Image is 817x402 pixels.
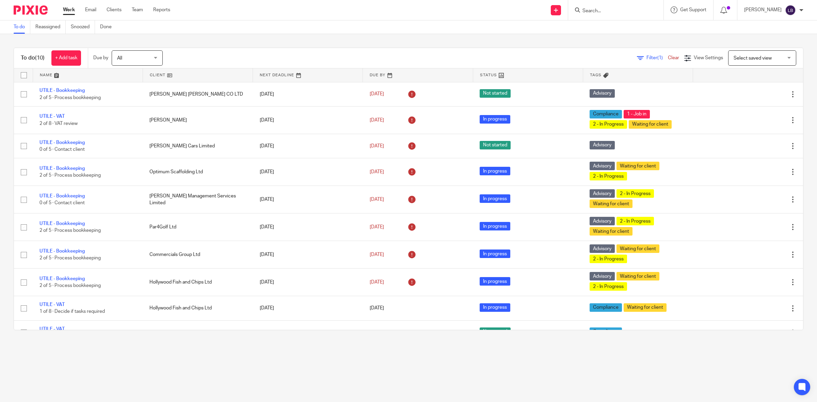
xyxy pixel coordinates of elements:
[39,221,85,226] a: UTILE - Bookkeeping
[143,269,253,296] td: Hollywood Fish and Chips Ltd
[39,309,105,314] span: 1 of 8 · Decide if tasks required
[63,6,75,13] a: Work
[734,56,772,61] span: Select saved view
[253,158,363,186] td: [DATE]
[100,20,117,34] a: Done
[616,244,659,253] span: Waiting for client
[680,7,706,12] span: Get Support
[143,134,253,158] td: [PERSON_NAME] Cars Limited
[785,5,796,16] img: svg%3E
[143,296,253,320] td: Hollywood Fish and Chips Ltd
[107,6,122,13] a: Clients
[143,213,253,241] td: Par4Golf Ltd
[480,250,510,258] span: In progress
[253,269,363,296] td: [DATE]
[624,110,650,118] span: 1 - Job in
[370,118,384,123] span: [DATE]
[39,249,85,254] a: UTILE - Bookkeeping
[668,55,679,60] a: Clear
[480,327,511,336] span: Not started
[143,186,253,213] td: [PERSON_NAME] Management Services Limited
[253,186,363,213] td: [DATE]
[14,20,30,34] a: To do
[370,252,384,257] span: [DATE]
[117,56,122,61] span: All
[616,162,659,170] span: Waiting for client
[480,303,510,312] span: In progress
[590,162,615,170] span: Advisory
[39,302,65,307] a: UTILE - VAT
[590,141,615,149] span: Advisory
[590,110,622,118] span: Compliance
[143,82,253,106] td: [PERSON_NAME] [PERSON_NAME] CO LTD
[590,120,627,129] span: 2 - In Progress
[39,228,101,233] span: 2 of 5 · Process bookkeeping
[370,144,384,148] span: [DATE]
[39,173,101,178] span: 2 of 5 · Process bookkeeping
[657,55,663,60] span: (1)
[480,141,511,149] span: Not started
[590,327,622,336] span: Compliance
[370,170,384,174] span: [DATE]
[616,189,654,198] span: 2 - In Progress
[143,106,253,134] td: [PERSON_NAME]
[624,303,667,312] span: Waiting for client
[143,241,253,269] td: Commercials Group Ltd
[590,272,615,280] span: Advisory
[480,194,510,203] span: In progress
[132,6,143,13] a: Team
[39,166,85,171] a: UTILE - Bookkeeping
[253,106,363,134] td: [DATE]
[39,140,85,145] a: UTILE - Bookkeeping
[93,54,108,61] p: Due by
[85,6,96,13] a: Email
[370,280,384,285] span: [DATE]
[253,82,363,106] td: [DATE]
[39,256,101,260] span: 2 of 5 · Process bookkeeping
[51,50,81,66] a: + Add task
[253,296,363,320] td: [DATE]
[153,6,170,13] a: Reports
[35,20,66,34] a: Reassigned
[39,95,101,100] span: 2 of 5 · Process bookkeeping
[582,8,643,14] input: Search
[253,320,363,344] td: [DATE]
[143,158,253,186] td: Optimum Scaffolding Ltd
[590,244,615,253] span: Advisory
[616,217,654,225] span: 2 - In Progress
[590,199,632,208] span: Waiting for client
[694,55,723,60] span: View Settings
[143,320,253,344] td: Top Cat Hotel Ltd
[480,115,510,124] span: In progress
[39,114,65,119] a: UTILE - VAT
[39,88,85,93] a: UTILE - Bookkeeping
[590,189,615,198] span: Advisory
[480,167,510,175] span: In progress
[646,55,668,60] span: Filter
[480,89,511,98] span: Not started
[590,227,632,236] span: Waiting for client
[39,200,85,205] span: 0 of 5 · Contact client
[21,54,45,62] h1: To do
[253,213,363,241] td: [DATE]
[39,194,85,198] a: UTILE - Bookkeeping
[744,6,782,13] p: [PERSON_NAME]
[590,255,627,263] span: 2 - In Progress
[370,306,384,310] span: [DATE]
[370,225,384,229] span: [DATE]
[616,272,659,280] span: Waiting for client
[629,120,672,129] span: Waiting for client
[39,121,78,126] span: 2 of 8 · VAT review
[480,222,510,230] span: In progress
[14,5,48,15] img: Pixie
[71,20,95,34] a: Snoozed
[35,55,45,61] span: (10)
[39,147,85,152] span: 0 of 5 · Contact client
[253,134,363,158] td: [DATE]
[590,303,622,312] span: Compliance
[39,276,85,281] a: UTILE - Bookkeeping
[39,327,65,332] a: UTILE - VAT
[590,89,615,98] span: Advisory
[590,73,602,77] span: Tags
[39,283,101,288] span: 2 of 5 · Process bookkeeping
